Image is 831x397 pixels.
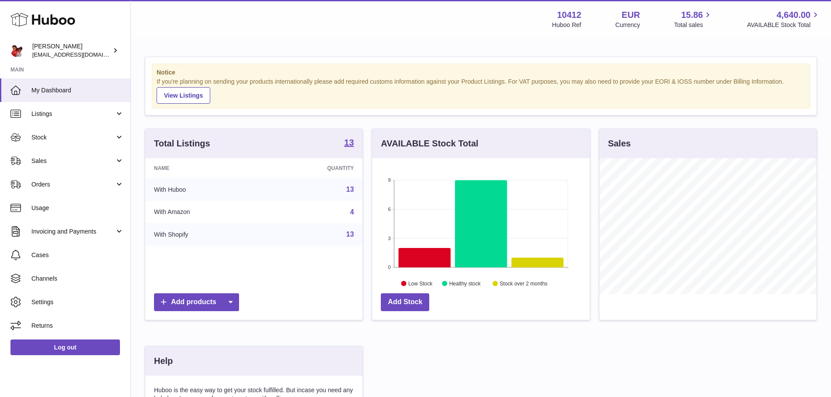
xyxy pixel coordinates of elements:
span: [EMAIL_ADDRESS][DOMAIN_NAME] [32,51,128,58]
span: Channels [31,275,124,283]
strong: 13 [344,138,354,147]
h3: AVAILABLE Stock Total [381,138,478,149]
text: 0 [388,265,391,270]
div: [PERSON_NAME] [32,42,111,59]
span: Invoicing and Payments [31,227,115,236]
a: View Listings [157,87,210,104]
text: Low Stock [408,280,433,286]
span: Settings [31,298,124,306]
span: Stock [31,133,115,142]
div: If you're planning on sending your products internationally please add required customs informati... [157,78,805,104]
text: 3 [388,235,391,241]
a: Log out [10,339,120,355]
span: 15.86 [681,9,703,21]
a: 13 [346,231,354,238]
h3: Total Listings [154,138,210,149]
strong: EUR [622,9,640,21]
text: 9 [388,177,391,183]
strong: 10412 [557,9,581,21]
span: 4,640.00 [776,9,810,21]
td: With Amazon [145,201,264,224]
a: 13 [344,138,354,149]
a: 13 [346,186,354,193]
a: 4 [350,208,354,216]
span: Listings [31,110,115,118]
span: Usage [31,204,124,212]
td: With Shopify [145,223,264,246]
div: Huboo Ref [552,21,581,29]
a: 4,640.00 AVAILABLE Stock Total [747,9,821,29]
span: Returns [31,322,124,330]
text: Healthy stock [449,280,481,286]
span: Cases [31,251,124,259]
div: Currency [616,21,640,29]
span: My Dashboard [31,86,124,95]
h3: Help [154,355,173,367]
span: AVAILABLE Stock Total [747,21,821,29]
h3: Sales [608,138,631,149]
td: With Huboo [145,178,264,201]
span: Total sales [674,21,713,29]
th: Name [145,158,264,178]
span: Orders [31,180,115,189]
text: 6 [388,207,391,212]
a: Add products [154,293,239,311]
span: Sales [31,157,115,165]
strong: Notice [157,68,805,77]
text: Stock over 2 months [500,280,547,286]
th: Quantity [264,158,363,178]
a: 15.86 Total sales [674,9,713,29]
img: internalAdmin-10412@internal.huboo.com [10,44,24,57]
a: Add Stock [381,293,429,311]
